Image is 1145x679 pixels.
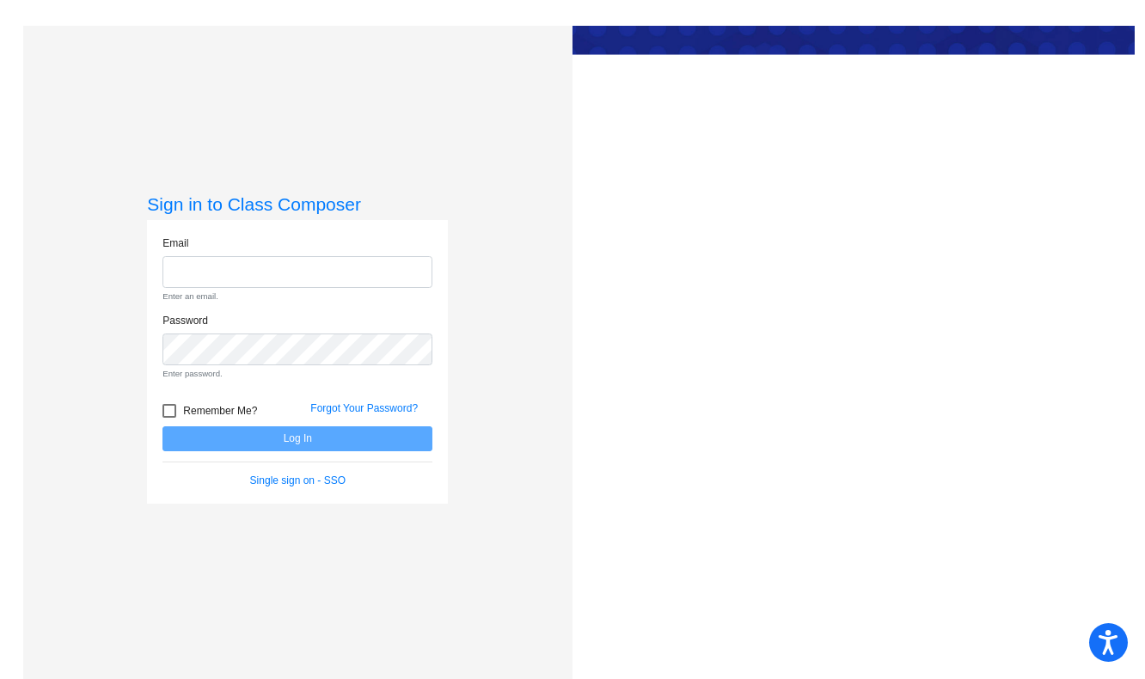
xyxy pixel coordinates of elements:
a: Forgot Your Password? [310,402,418,414]
label: Password [162,313,208,328]
label: Email [162,236,188,251]
h3: Sign in to Class Composer [147,193,448,215]
a: Single sign on - SSO [250,474,346,486]
small: Enter password. [162,368,432,380]
small: Enter an email. [162,291,432,303]
span: Remember Me? [183,401,257,421]
button: Log In [162,426,432,451]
